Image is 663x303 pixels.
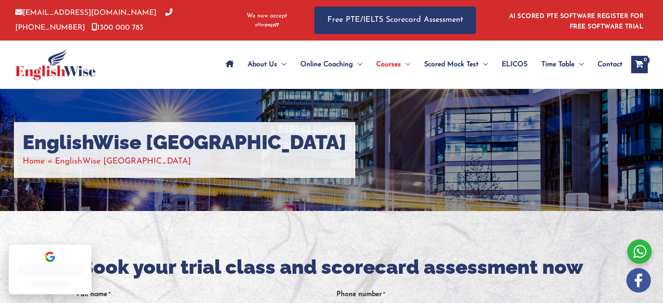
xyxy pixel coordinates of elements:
span: Courses [376,49,401,80]
a: Free PTE/IELTS Scorecard Assessment [314,7,476,34]
span: Menu Toggle [401,49,410,80]
img: Afterpay-Logo [255,23,279,27]
h2: Book your trial class and scorecard assessment now [77,255,587,280]
span: ELICOS [502,49,527,80]
img: white-facebook.png [626,268,651,293]
a: Scored Mock TestMenu Toggle [417,49,495,80]
span: Menu Toggle [575,49,584,80]
a: AI SCORED PTE SOFTWARE REGISTER FOR FREE SOFTWARE TRIAL [509,13,644,30]
label: Phone number [337,287,385,302]
span: We now accept [247,12,287,20]
a: [PHONE_NUMBER] [15,9,173,31]
span: Online Coaching [300,49,353,80]
span: About Us [248,49,277,80]
a: ELICOS [495,49,534,80]
a: Contact [591,49,622,80]
nav: Breadcrumbs [23,154,347,169]
label: Full name [77,287,110,302]
span: Menu Toggle [353,49,362,80]
a: View Shopping Cart, empty [631,56,648,73]
a: Time TableMenu Toggle [534,49,591,80]
a: 1300 000 783 [92,24,143,31]
h1: EnglishWise [GEOGRAPHIC_DATA] [23,131,347,154]
span: Menu Toggle [277,49,286,80]
img: cropped-ew-logo [15,49,96,80]
span: Scored Mock Test [424,49,479,80]
a: Home [23,157,45,166]
nav: Site Navigation: Main Menu [219,49,622,80]
span: EnglishWise [GEOGRAPHIC_DATA] [55,157,191,166]
aside: Header Widget 1 [504,6,648,34]
a: CoursesMenu Toggle [369,49,417,80]
span: Menu Toggle [479,49,488,80]
span: Time Table [541,49,575,80]
a: [EMAIL_ADDRESS][DOMAIN_NAME] [15,9,156,17]
span: Contact [598,49,622,80]
a: About UsMenu Toggle [241,49,293,80]
a: Online CoachingMenu Toggle [293,49,369,80]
